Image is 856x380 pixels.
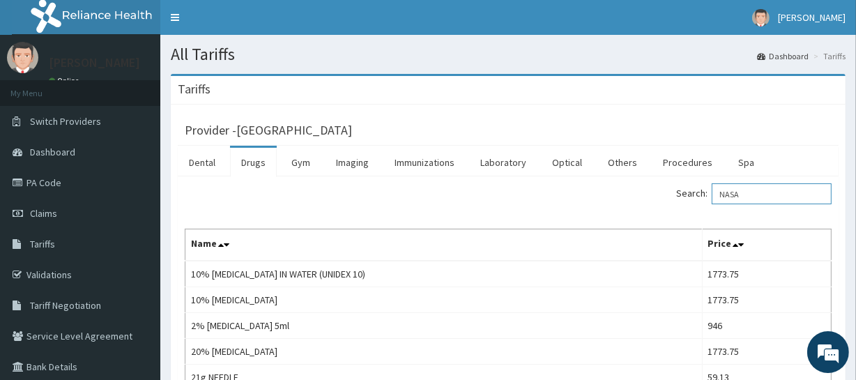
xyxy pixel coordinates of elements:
[702,339,831,365] td: 1773.75
[702,261,831,287] td: 1773.75
[676,183,832,204] label: Search:
[752,9,770,26] img: User Image
[30,238,55,250] span: Tariffs
[280,148,321,177] a: Gym
[185,339,703,365] td: 20% [MEDICAL_DATA]
[171,45,846,63] h1: All Tariffs
[383,148,466,177] a: Immunizations
[469,148,537,177] a: Laboratory
[597,148,648,177] a: Others
[30,207,57,220] span: Claims
[49,56,140,69] p: [PERSON_NAME]
[702,313,831,339] td: 946
[778,11,846,24] span: [PERSON_NAME]
[185,229,703,261] th: Name
[230,148,277,177] a: Drugs
[712,183,832,204] input: Search:
[178,83,211,96] h3: Tariffs
[185,261,703,287] td: 10% [MEDICAL_DATA] IN WATER (UNIDEX 10)
[702,229,831,261] th: Price
[185,124,352,137] h3: Provider - [GEOGRAPHIC_DATA]
[541,148,593,177] a: Optical
[178,148,227,177] a: Dental
[30,299,101,312] span: Tariff Negotiation
[727,148,765,177] a: Spa
[185,287,703,313] td: 10% [MEDICAL_DATA]
[702,287,831,313] td: 1773.75
[49,76,82,86] a: Online
[7,42,38,73] img: User Image
[757,50,809,62] a: Dashboard
[30,115,101,128] span: Switch Providers
[185,313,703,339] td: 2% [MEDICAL_DATA] 5ml
[810,50,846,62] li: Tariffs
[325,148,380,177] a: Imaging
[30,146,75,158] span: Dashboard
[652,148,724,177] a: Procedures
